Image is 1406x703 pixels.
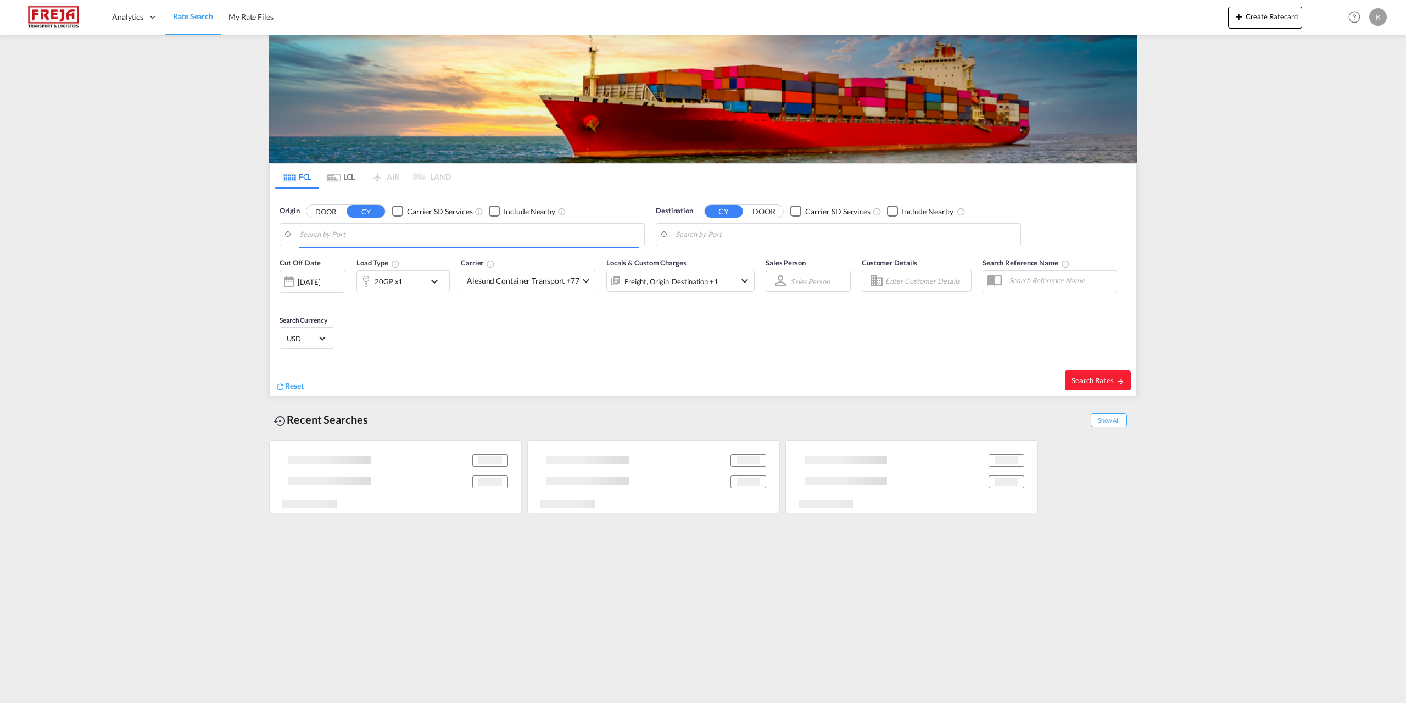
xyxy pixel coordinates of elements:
md-icon: Unchecked: Search for CY (Container Yard) services for all selected carriers.Checked : Search for... [475,207,483,216]
img: 586607c025bf11f083711d99603023e7.png [16,5,91,30]
md-icon: icon-backup-restore [274,414,287,428]
md-icon: Unchecked: Search for CY (Container Yard) services for all selected carriers.Checked : Search for... [873,207,881,216]
md-tab-item: LCL [319,164,363,189]
button: Search Ratesicon-arrow-right [1065,370,1131,390]
md-icon: The selected Trucker/Carrierwill be displayed in the rate results If the rates are from another f... [486,259,495,268]
span: Locals & Custom Charges [606,258,687,267]
div: K [1369,8,1387,26]
div: 20GP x1icon-chevron-down [356,270,450,292]
input: Search by Port [676,226,1015,243]
div: [DATE] [298,277,320,287]
input: Search by Port [299,226,639,243]
div: Help [1345,8,1369,27]
span: USD [287,334,317,344]
md-icon: icon-information-outline [391,259,400,268]
span: Analytics [112,12,143,23]
md-icon: Your search will be saved by the below given name [1061,259,1070,268]
span: Carrier [461,258,495,267]
md-tab-item: FCL [275,164,319,189]
div: Include Nearby [902,206,953,217]
div: Freight Origin Destination Factory Stuffing [624,274,718,289]
span: Customer Details [862,258,917,267]
span: Sales Person [766,258,806,267]
span: Load Type [356,258,400,267]
span: Show All [1091,413,1127,427]
input: Enter Customer Details [885,273,968,289]
md-icon: icon-arrow-right [1117,378,1124,385]
span: My Rate Files [228,12,274,21]
span: Cut Off Date [280,258,321,267]
md-datepicker: Select [280,292,288,307]
md-icon: Unchecked: Ignores neighbouring ports when fetching rates.Checked : Includes neighbouring ports w... [557,207,566,216]
button: DOOR [745,205,783,218]
span: Reset [285,381,304,390]
span: Origin [280,206,299,217]
div: Origin DOOR CY Checkbox No InkUnchecked: Search for CY (Container Yard) services for all selected... [270,189,1136,396]
span: Search Rates [1072,376,1124,385]
div: Carrier SD Services [805,206,871,217]
md-pagination-wrapper: Use the left and right arrow keys to navigate between tabs [275,164,451,189]
md-select: Sales Person [789,273,831,289]
span: Rate Search [173,12,213,21]
button: DOOR [306,205,345,218]
button: icon-plus 400-fgCreate Ratecard [1228,7,1302,29]
md-icon: icon-chevron-down [738,274,751,287]
span: Destination [656,206,693,217]
md-checkbox: Checkbox No Ink [887,206,953,217]
div: Freight Origin Destination Factory Stuffingicon-chevron-down [606,270,755,292]
md-icon: icon-plus 400-fg [1232,10,1246,23]
md-checkbox: Checkbox No Ink [392,206,472,217]
span: Search Reference Name [983,258,1070,267]
span: Help [1345,8,1364,26]
md-checkbox: Checkbox No Ink [790,206,871,217]
md-icon: icon-refresh [275,381,285,391]
div: Recent Searches [269,407,372,432]
md-icon: icon-chevron-down [428,275,447,288]
div: icon-refreshReset [275,380,304,392]
span: Alesund Container Transport +77 [467,275,579,286]
md-select: Select Currency: $ USDUnited States Dollar [286,330,328,346]
div: [DATE] [280,270,345,293]
div: 20GP x1 [375,274,403,289]
button: CY [705,205,743,218]
button: CY [347,205,385,218]
md-icon: Unchecked: Ignores neighbouring ports when fetching rates.Checked : Includes neighbouring ports w... [957,207,966,216]
md-checkbox: Checkbox No Ink [489,206,555,217]
div: Include Nearby [504,206,555,217]
img: LCL+%26+FCL+BACKGROUND.png [269,35,1137,163]
input: Search Reference Name [1003,272,1117,289]
div: Carrier SD Services [407,206,472,217]
span: Search Currency [280,316,327,324]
